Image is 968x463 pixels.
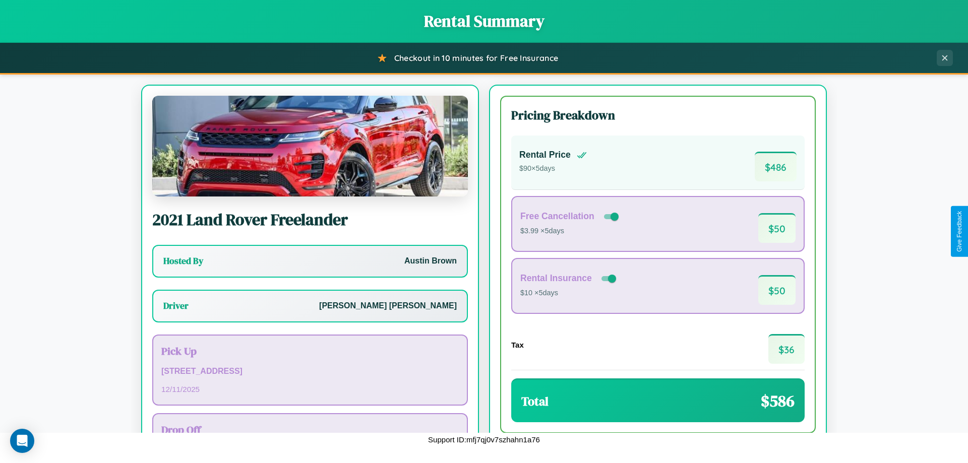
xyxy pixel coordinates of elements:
[758,213,796,243] span: $ 50
[520,225,621,238] p: $3.99 × 5 days
[521,393,549,410] h3: Total
[161,382,459,396] p: 12 / 11 / 2025
[520,287,618,300] p: $10 × 5 days
[768,334,805,364] span: $ 36
[163,300,189,312] h3: Driver
[520,273,592,284] h4: Rental Insurance
[152,96,468,196] img: Land Rover Freelander
[404,254,457,269] p: Austin Brown
[161,422,459,437] h3: Drop Off
[152,209,468,231] h2: 2021 Land Rover Freelander
[519,150,571,160] h4: Rental Price
[519,162,587,175] p: $ 90 × 5 days
[520,211,594,222] h4: Free Cancellation
[428,433,540,446] p: Support ID: mfj7qj0v7szhahn1a76
[511,107,805,123] h3: Pricing Breakdown
[161,344,459,358] h3: Pick Up
[761,390,795,412] span: $ 586
[394,53,558,63] span: Checkout in 10 minutes for Free Insurance
[755,152,797,181] span: $ 486
[956,211,963,252] div: Give Feedback
[758,275,796,305] span: $ 50
[163,255,203,267] h3: Hosted By
[511,341,524,349] h4: Tax
[10,10,958,32] h1: Rental Summary
[319,299,457,313] p: [PERSON_NAME] [PERSON_NAME]
[161,364,459,379] p: [STREET_ADDRESS]
[10,429,34,453] div: Open Intercom Messenger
